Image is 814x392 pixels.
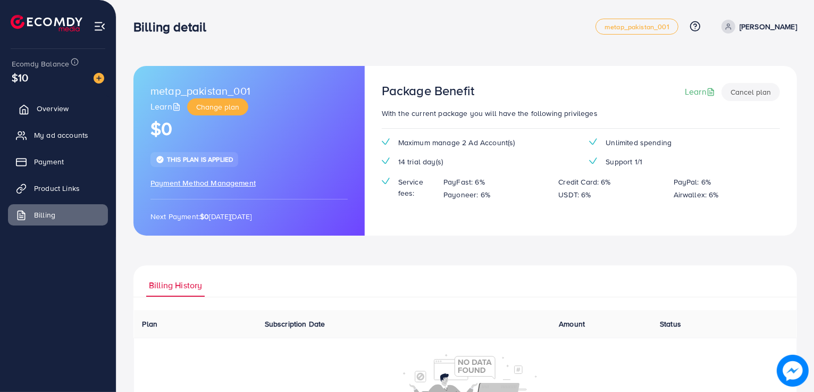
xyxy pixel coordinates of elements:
a: Learn [685,86,717,98]
a: My ad accounts [8,124,108,146]
p: Airwallex: 6% [674,188,719,201]
span: Billing [34,210,55,220]
span: My ad accounts [34,130,88,140]
h1: $0 [150,118,348,140]
a: Overview [8,98,108,119]
span: Status [660,319,681,329]
img: tick [382,178,390,185]
a: Billing [8,204,108,226]
img: logo [11,15,82,31]
p: With the current package you will have the following privileges [382,107,780,120]
span: metap_pakistan_001 [150,83,250,98]
img: menu [94,20,106,32]
span: Ecomdy Balance [12,59,69,69]
a: Learn [150,101,183,113]
a: Product Links [8,178,108,199]
span: Unlimited spending [606,137,672,148]
span: Overview [37,103,69,114]
p: Credit Card: 6% [558,176,610,188]
img: tick [589,138,597,145]
a: [PERSON_NAME] [717,20,797,34]
span: metap_pakistan_001 [605,23,669,30]
p: USDT: 6% [558,188,591,201]
img: image [94,73,104,84]
h3: Package Benefit [382,83,474,98]
span: Product Links [34,183,80,194]
span: Plan [142,319,158,329]
img: tick [382,157,390,164]
img: tick [382,138,390,145]
img: tick [156,155,164,164]
span: Maximum manage 2 Ad Account(s) [398,137,515,148]
span: This plan is applied [167,155,233,164]
a: Payment [8,151,108,172]
span: Support 1/1 [606,156,642,167]
img: tick [589,157,597,164]
span: Service fees: [398,177,435,198]
button: Cancel plan [721,83,780,101]
span: Billing History [149,279,202,291]
p: [PERSON_NAME] [740,20,797,33]
span: Amount [559,319,585,329]
span: 14 trial day(s) [398,156,443,167]
button: Change plan [187,98,248,115]
h3: Billing detail [133,19,215,35]
p: PayPal: 6% [674,176,711,188]
span: Subscription Date [265,319,325,329]
p: Next Payment: [DATE][DATE] [150,210,348,223]
span: Payment [34,156,64,167]
span: $10 [12,70,28,85]
strong: $0 [200,211,209,222]
span: Payment Method Management [150,178,256,188]
p: PayFast: 6% [443,176,485,188]
span: Change plan [196,102,239,112]
p: Payoneer: 6% [443,188,490,201]
a: metap_pakistan_001 [595,19,678,35]
img: image [777,355,809,387]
